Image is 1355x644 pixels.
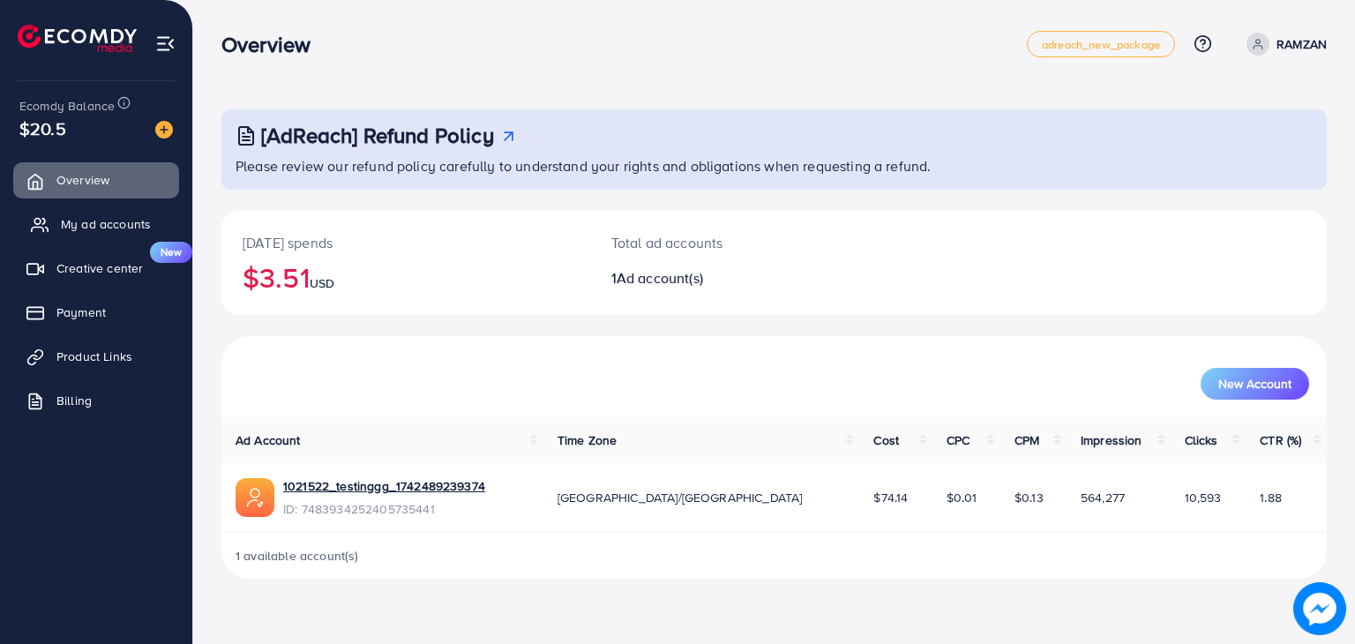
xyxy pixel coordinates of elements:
[1260,431,1301,449] span: CTR (%)
[221,32,325,57] h3: Overview
[1218,378,1291,390] span: New Account
[13,339,179,374] a: Product Links
[56,303,106,321] span: Payment
[1014,489,1044,506] span: $0.13
[56,392,92,409] span: Billing
[1081,431,1142,449] span: Impression
[873,431,899,449] span: Cost
[18,25,137,52] img: logo
[236,155,1316,176] p: Please review our refund policy carefully to understand your rights and obligations when requesti...
[1027,31,1175,57] a: adreach_new_package
[13,383,179,418] a: Billing
[611,270,845,287] h2: 1
[558,431,617,449] span: Time Zone
[1239,33,1327,56] a: RAMZAN
[283,477,485,495] a: 1021522_testinggg_1742489239374
[13,251,179,286] a: Creative centerNew
[947,431,969,449] span: CPC
[611,232,845,253] p: Total ad accounts
[56,348,132,365] span: Product Links
[56,171,109,189] span: Overview
[1276,34,1327,55] p: RAMZAN
[236,431,301,449] span: Ad Account
[155,34,176,54] img: menu
[13,206,179,242] a: My ad accounts
[150,242,192,263] span: New
[1042,39,1160,50] span: adreach_new_package
[19,116,66,141] span: $20.5
[873,489,908,506] span: $74.14
[236,547,359,565] span: 1 available account(s)
[1260,489,1282,506] span: 1.88
[1014,431,1039,449] span: CPM
[1185,489,1222,506] span: 10,593
[155,121,173,139] img: image
[310,274,334,292] span: USD
[19,97,115,115] span: Ecomdy Balance
[1293,582,1346,635] img: image
[617,268,703,288] span: Ad account(s)
[1081,489,1125,506] span: 564,277
[947,489,977,506] span: $0.01
[243,260,569,294] h2: $3.51
[56,259,143,277] span: Creative center
[13,162,179,198] a: Overview
[243,232,569,253] p: [DATE] spends
[1201,368,1309,400] button: New Account
[1185,431,1218,449] span: Clicks
[236,478,274,517] img: ic-ads-acc.e4c84228.svg
[61,215,151,233] span: My ad accounts
[13,295,179,330] a: Payment
[283,500,485,518] span: ID: 7483934252405735441
[261,123,494,148] h3: [AdReach] Refund Policy
[558,489,803,506] span: [GEOGRAPHIC_DATA]/[GEOGRAPHIC_DATA]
